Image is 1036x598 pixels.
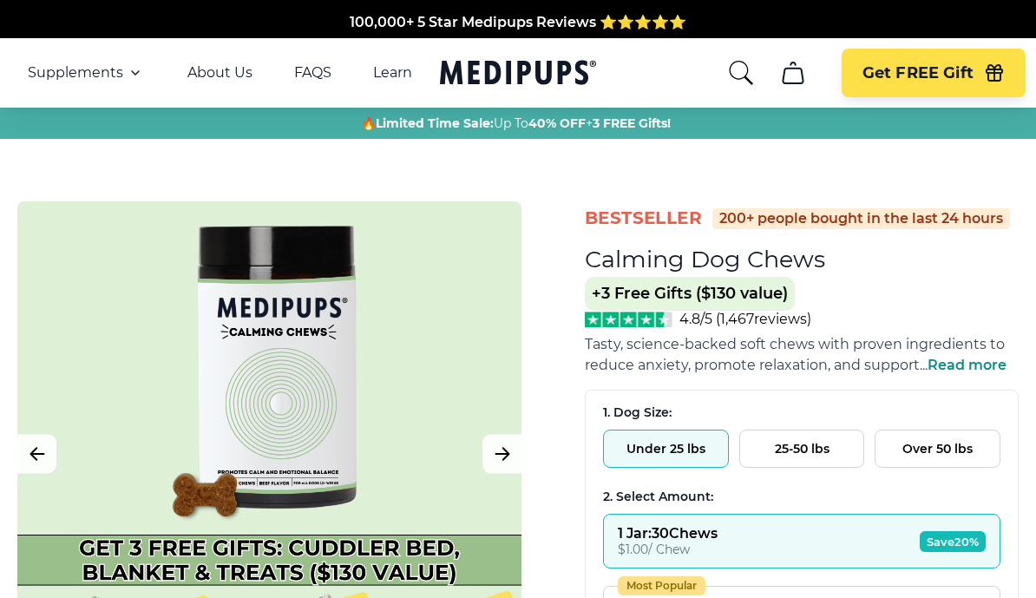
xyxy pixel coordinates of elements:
[618,542,718,557] div: $ 1.00 / Chew
[712,208,1010,229] div: 200+ people bought in the last 24 hours
[875,430,1000,468] button: Over 50 lbs
[920,531,986,552] span: Save 20%
[187,64,252,82] a: About Us
[350,14,686,30] span: 100,000+ 5 Star Medipups Reviews ⭐️⭐️⭐️⭐️⭐️
[928,357,1006,373] span: Read more
[618,576,705,595] div: Most Popular
[603,514,1000,568] button: 1 Jar:30Chews$1.00/ ChewSave20%
[28,64,123,82] span: Supplements
[585,357,920,373] span: reduce anxiety, promote relaxation, and support
[739,430,865,468] button: 25-50 lbs
[585,336,1005,352] span: Tasty, science-backed soft chews with proven ingredients to
[585,207,702,230] span: BestSeller
[679,311,811,327] span: 4.8/5 ( 1,467 reviews)
[373,64,412,82] a: Learn
[603,430,729,468] button: Under 25 lbs
[294,64,331,82] a: FAQS
[17,434,56,473] button: Previous Image
[440,56,596,92] a: Medipups
[28,62,146,83] button: Supplements
[585,245,825,273] h1: Calming Dog Chews
[603,404,1000,421] div: 1. Dog Size:
[920,357,1006,373] span: ...
[842,49,1026,97] button: Get FREE Gift
[862,63,974,83] span: Get FREE Gift
[618,525,718,542] div: 1 Jar : 30 Chews
[727,59,755,87] button: search
[585,312,672,327] img: Stars - 4.8
[772,52,814,94] button: cart
[482,434,521,473] button: Next Image
[361,115,671,132] span: 🔥 Up To +
[585,277,795,311] span: +3 Free Gifts ($130 value)
[603,489,1000,505] div: 2. Select Amount:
